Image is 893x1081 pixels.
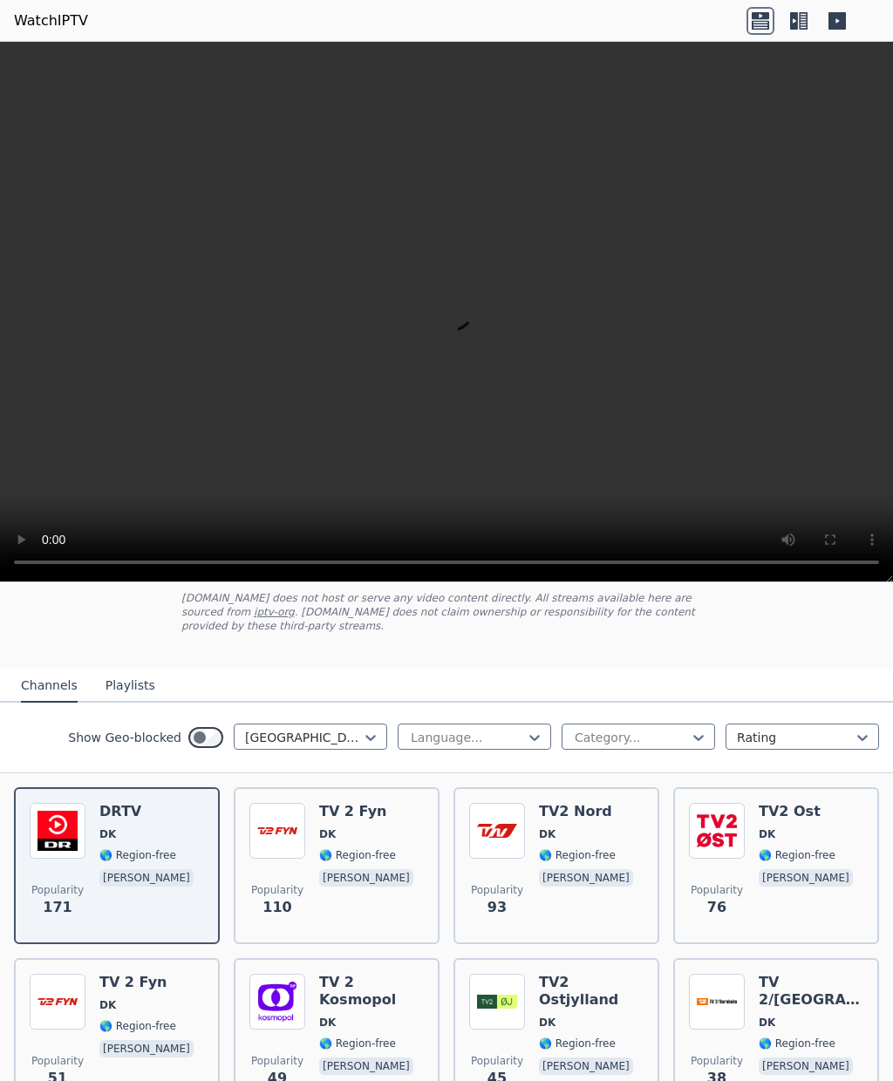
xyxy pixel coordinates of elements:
[759,1057,853,1075] p: [PERSON_NAME]
[249,803,305,859] img: TV 2 Fyn
[181,591,712,633] p: [DOMAIN_NAME] does not host or serve any video content directly. All streams available here are s...
[539,869,633,887] p: [PERSON_NAME]
[99,803,197,820] h6: DRTV
[99,869,194,887] p: [PERSON_NAME]
[319,974,424,1009] h6: TV 2 Kosmopol
[21,670,78,703] button: Channels
[106,670,155,703] button: Playlists
[99,998,116,1012] span: DK
[469,803,525,859] img: TV2 Nord
[539,803,637,820] h6: TV2 Nord
[251,1054,303,1068] span: Popularity
[759,1037,835,1050] span: 🌎 Region-free
[759,827,775,841] span: DK
[689,803,745,859] img: TV2 Ost
[691,1054,743,1068] span: Popularity
[319,1057,413,1075] p: [PERSON_NAME]
[99,974,197,991] h6: TV 2 Fyn
[99,848,176,862] span: 🌎 Region-free
[262,897,291,918] span: 110
[99,827,116,841] span: DK
[319,1037,396,1050] span: 🌎 Region-free
[539,974,644,1009] h6: TV2 Ostjylland
[319,848,396,862] span: 🌎 Region-free
[30,803,85,859] img: DRTV
[707,897,726,918] span: 76
[319,803,417,820] h6: TV 2 Fyn
[31,1054,84,1068] span: Popularity
[30,974,85,1030] img: TV 2 Fyn
[759,974,863,1009] h6: TV 2/[GEOGRAPHIC_DATA]
[759,1016,775,1030] span: DK
[68,729,181,746] label: Show Geo-blocked
[254,606,295,618] a: iptv-org
[539,1037,616,1050] span: 🌎 Region-free
[319,869,413,887] p: [PERSON_NAME]
[249,974,305,1030] img: TV 2 Kosmopol
[539,827,556,841] span: DK
[487,897,507,918] span: 93
[691,883,743,897] span: Popularity
[759,869,853,887] p: [PERSON_NAME]
[469,974,525,1030] img: TV2 Ostjylland
[471,1054,523,1068] span: Popularity
[251,883,303,897] span: Popularity
[471,883,523,897] span: Popularity
[14,10,88,31] a: WatchIPTV
[31,883,84,897] span: Popularity
[99,1040,194,1057] p: [PERSON_NAME]
[759,848,835,862] span: 🌎 Region-free
[539,1057,633,1075] p: [PERSON_NAME]
[99,1019,176,1033] span: 🌎 Region-free
[689,974,745,1030] img: TV 2/Bornholm
[319,1016,336,1030] span: DK
[43,897,72,918] span: 171
[759,803,856,820] h6: TV2 Ost
[539,1016,556,1030] span: DK
[319,827,336,841] span: DK
[539,848,616,862] span: 🌎 Region-free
